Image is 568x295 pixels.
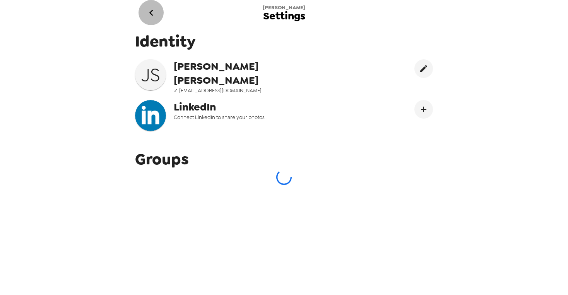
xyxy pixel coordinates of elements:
[414,59,433,78] button: edit
[135,100,166,131] img: headshotImg
[174,114,330,121] span: Connect LinkedIn to share your photos
[263,4,305,11] span: [PERSON_NAME]
[174,100,330,114] span: LinkedIn
[174,59,330,87] span: [PERSON_NAME] [PERSON_NAME]
[414,100,433,119] button: Connect LinekdIn
[263,11,305,21] span: Settings
[135,149,189,169] span: Groups
[174,87,330,94] span: ✓ [EMAIL_ADDRESS][DOMAIN_NAME]
[135,64,166,86] h3: J S
[135,31,433,52] span: Identity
